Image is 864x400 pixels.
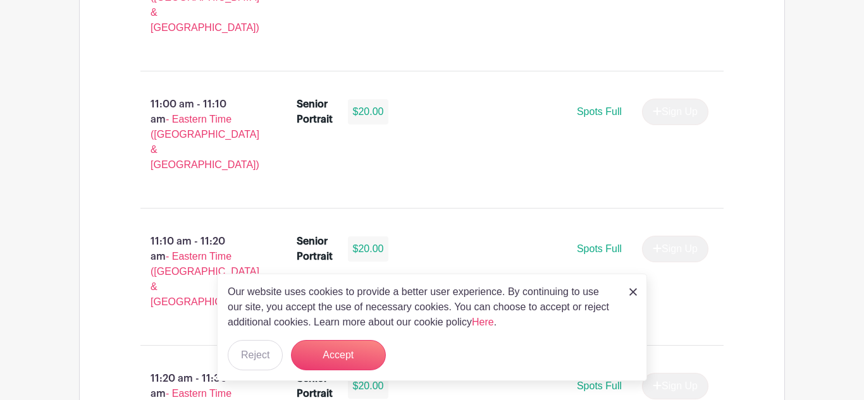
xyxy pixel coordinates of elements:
div: $20.00 [348,373,389,399]
span: Spots Full [577,243,622,254]
p: 11:00 am - 11:10 am [120,92,276,178]
button: Accept [291,340,386,370]
span: Spots Full [577,106,622,117]
div: Senior Portrait [297,97,333,127]
p: Our website uses cookies to provide a better user experience. By continuing to use our site, you ... [228,284,616,330]
p: 11:10 am - 11:20 am [120,229,276,315]
div: Senior Portrait [297,234,333,264]
div: $20.00 [348,99,389,124]
a: Here [472,317,494,327]
button: Reject [228,340,283,370]
div: $20.00 [348,236,389,262]
span: Spots Full [577,380,622,391]
span: - Eastern Time ([GEOGRAPHIC_DATA] & [GEOGRAPHIC_DATA]) [151,114,259,170]
img: close_button-5f87c8562297e5c2d7936805f587ecaba9071eb48480494691a3f1689db116b3.svg [629,288,637,296]
span: - Eastern Time ([GEOGRAPHIC_DATA] & [GEOGRAPHIC_DATA]) [151,251,259,307]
